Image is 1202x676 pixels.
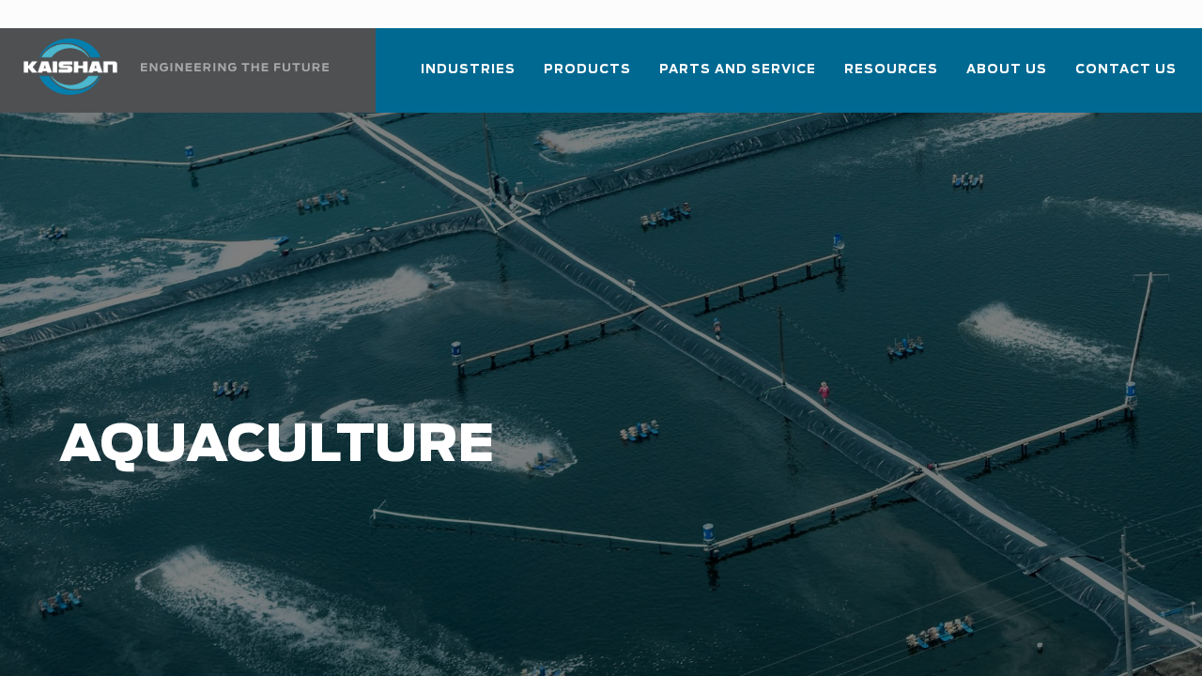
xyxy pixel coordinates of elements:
[659,45,816,109] a: Parts and Service
[141,63,329,71] img: Engineering the future
[59,417,958,475] h1: Aquaculture
[844,45,938,109] a: Resources
[966,59,1047,81] span: About Us
[1075,59,1177,81] span: Contact Us
[421,45,516,109] a: Industries
[544,59,631,81] span: Products
[966,45,1047,109] a: About Us
[844,59,938,81] span: Resources
[544,45,631,109] a: Products
[1075,45,1177,109] a: Contact Us
[421,59,516,81] span: Industries
[659,59,816,81] span: Parts and Service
